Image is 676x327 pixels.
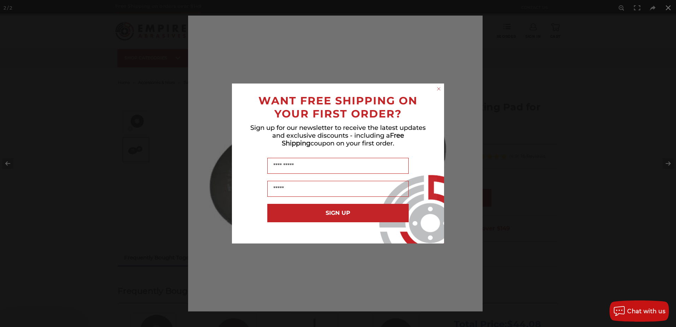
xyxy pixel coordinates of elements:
span: Sign up for our newsletter to receive the latest updates and exclusive discounts - including a co... [250,124,426,147]
span: Chat with us [627,308,665,315]
span: WANT FREE SHIPPING ON YOUR FIRST ORDER? [258,94,418,120]
span: Free Shipping [282,132,404,147]
input: Email [267,181,409,197]
button: SIGN UP [267,204,409,222]
button: Chat with us [610,300,669,322]
button: Close dialog [435,85,442,92]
